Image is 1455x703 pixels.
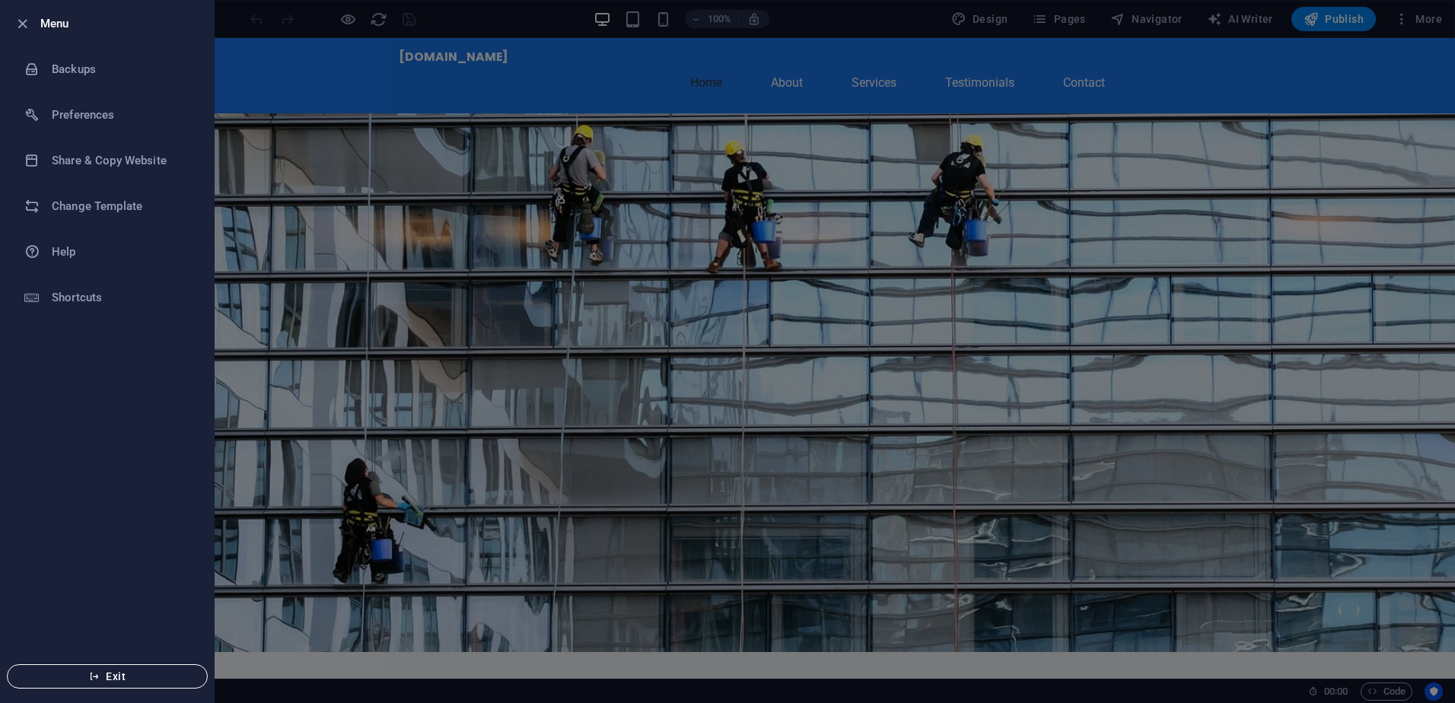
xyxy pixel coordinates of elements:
h6: Shortcuts [52,288,193,307]
button: 3 [35,638,54,642]
a: Help [1,229,214,275]
span: Exit [20,670,195,682]
button: Exit [7,664,208,689]
h6: Menu [40,14,202,33]
h6: Help [52,243,193,261]
button: 1 [35,602,54,606]
h6: Share & Copy Website [52,151,193,170]
h6: Change Template [52,197,193,215]
h6: Backups [52,60,193,78]
button: 2 [35,620,54,624]
h6: Preferences [52,106,193,124]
